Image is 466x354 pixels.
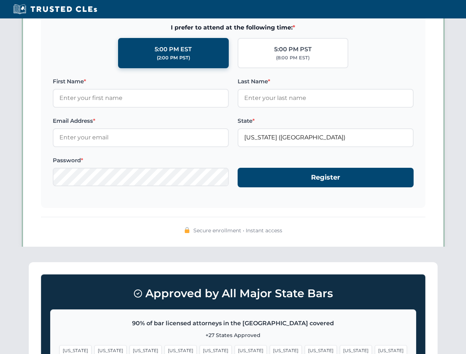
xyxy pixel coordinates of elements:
[59,319,407,328] p: 90% of bar licensed attorneys in the [GEOGRAPHIC_DATA] covered
[184,227,190,233] img: 🔒
[238,128,414,147] input: Florida (FL)
[157,54,190,62] div: (2:00 PM PST)
[53,156,229,165] label: Password
[193,226,282,235] span: Secure enrollment • Instant access
[238,77,414,86] label: Last Name
[238,168,414,187] button: Register
[50,284,416,303] h3: Approved by All Major State Bars
[53,128,229,147] input: Enter your email
[238,117,414,125] label: State
[11,4,99,15] img: Trusted CLEs
[53,77,229,86] label: First Name
[155,45,192,54] div: 5:00 PM EST
[53,89,229,107] input: Enter your first name
[59,331,407,339] p: +27 States Approved
[53,117,229,125] label: Email Address
[276,54,310,62] div: (8:00 PM EST)
[274,45,312,54] div: 5:00 PM PST
[53,23,414,32] span: I prefer to attend at the following time:
[238,89,414,107] input: Enter your last name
